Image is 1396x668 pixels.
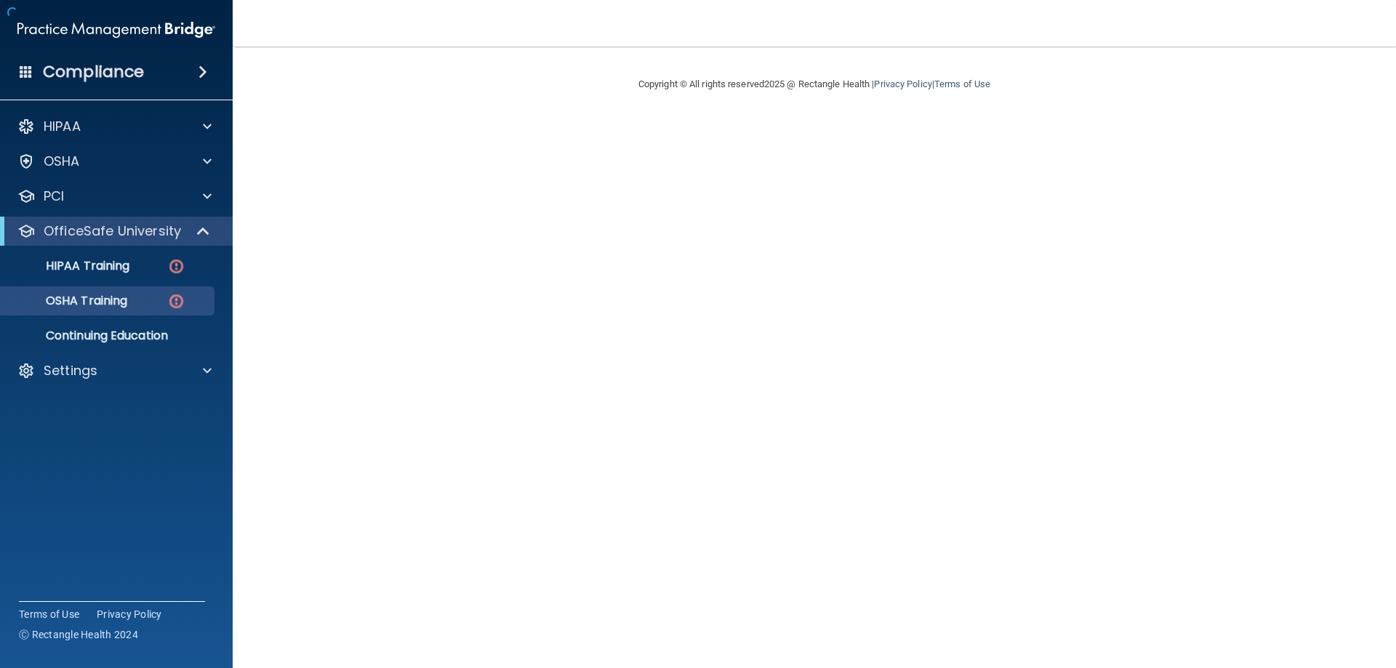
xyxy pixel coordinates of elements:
a: OfficeSafe University [17,222,211,240]
p: HIPAA [44,118,81,135]
p: OfficeSafe University [44,222,181,240]
a: Terms of Use [19,607,79,621]
a: Terms of Use [934,79,990,89]
a: HIPAA [17,118,212,135]
a: Privacy Policy [874,79,931,89]
p: HIPAA Training [9,259,129,273]
p: PCI [44,188,64,205]
img: danger-circle.6113f641.png [167,292,185,310]
div: Copyright © All rights reserved 2025 @ Rectangle Health | | [549,61,1080,108]
img: PMB logo [17,15,215,44]
a: PCI [17,188,212,205]
span: Ⓒ Rectangle Health 2024 [19,627,138,642]
p: Settings [44,362,97,379]
p: OSHA Training [9,294,127,308]
h4: Compliance [43,62,144,82]
img: danger-circle.6113f641.png [167,257,185,275]
a: Privacy Policy [97,607,162,621]
a: Settings [17,362,212,379]
a: OSHA [17,153,212,170]
p: OSHA [44,153,80,170]
p: Continuing Education [9,329,208,343]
